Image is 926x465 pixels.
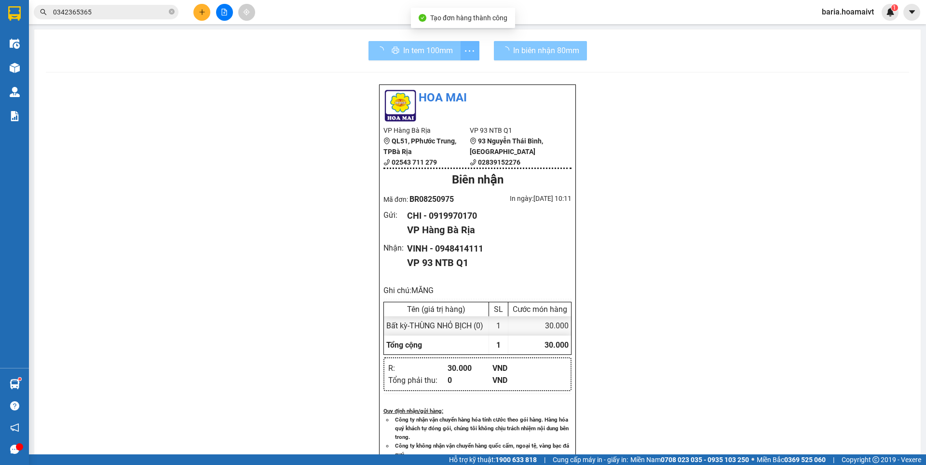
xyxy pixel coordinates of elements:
b: 02543 711 279 [392,158,437,166]
div: 30.000 [448,362,492,374]
div: Mã đơn: [383,193,477,205]
button: aim [238,4,255,21]
span: notification [10,423,19,432]
strong: Công ty nhận vận chuyển hàng hóa tính cước theo gói hàng. Hàng hóa quý khách tự đóng gói, chúng t... [395,416,569,440]
span: | [544,454,545,465]
span: file-add [221,9,228,15]
div: Tên (giá trị hàng) [386,305,486,314]
div: Quy định nhận/gửi hàng : [383,407,572,415]
li: VP 93 NTB Q1 [67,41,128,52]
span: environment [5,54,12,60]
span: Miền Bắc [757,454,826,465]
div: R : [388,362,448,374]
span: plus [199,9,205,15]
div: Cước món hàng [511,305,569,314]
img: solution-icon [10,111,20,121]
span: message [10,445,19,454]
span: 1 [496,340,501,350]
div: 0 [448,374,492,386]
div: 30.000 [508,316,571,335]
span: caret-down [908,8,916,16]
span: In biên nhận 80mm [513,44,579,56]
li: VP Hàng Bà Rịa [383,125,470,136]
sup: 1 [891,4,898,11]
span: close-circle [169,8,175,17]
b: 93 Nguyễn Thái Bình, [GEOGRAPHIC_DATA] [470,137,543,155]
span: environment [67,54,73,60]
span: BR08250975 [409,195,454,204]
button: plus [193,4,210,21]
li: VP Hàng Bà Rịa [5,41,67,52]
button: In biên nhận 80mm [494,41,587,60]
span: check-circle [419,14,426,22]
span: 30.000 [545,340,569,350]
img: logo.jpg [383,89,417,123]
div: VP 93 NTB Q1 [407,255,564,270]
span: aim [243,9,250,15]
span: close-circle [169,9,175,14]
img: logo.jpg [5,5,39,39]
img: warehouse-icon [10,379,20,389]
strong: Công ty không nhận vận chuyển hàng quốc cấm, ngoại tệ, vàng bạc đá quý. [395,442,569,458]
div: VND [492,374,537,386]
span: Miền Nam [630,454,749,465]
strong: 0708 023 035 - 0935 103 250 [661,456,749,464]
button: caret-down [903,4,920,21]
li: Hoa Mai [5,5,140,23]
span: 1 [893,4,896,11]
b: QL51, PPhước Trung, TPBà Rịa [5,53,56,71]
span: Tạo đơn hàng thành công [430,14,507,22]
div: VND [492,362,537,374]
div: SL [491,305,505,314]
img: warehouse-icon [10,87,20,97]
b: QL51, PPhước Trung, TPBà Rịa [383,137,456,155]
img: warehouse-icon [10,39,20,49]
span: Hỗ trợ kỹ thuật: [449,454,537,465]
div: VINH - 0948414111 [407,242,564,255]
span: baria.hoamaivt [814,6,882,18]
span: Cung cấp máy in - giấy in: [553,454,628,465]
sup: 1 [18,378,21,380]
span: loading [502,46,513,54]
div: Tổng phải thu : [388,374,448,386]
li: Hoa Mai [383,89,572,107]
input: Tìm tên, số ĐT hoặc mã đơn [53,7,167,17]
span: copyright [872,456,879,463]
b: 02839152276 [478,158,520,166]
span: Bất kỳ - THÙNG NHỎ BỊCH (0) [386,321,483,330]
div: CHI - 0919970170 [407,209,564,223]
span: search [40,9,47,15]
li: VP 93 NTB Q1 [470,125,556,136]
div: Gửi : [383,209,407,221]
span: question-circle [10,401,19,410]
div: Nhận : [383,242,407,254]
span: phone [383,159,390,166]
span: environment [470,138,477,144]
img: logo-vxr [8,6,21,21]
div: In ngày: [DATE] 10:11 [477,193,572,204]
img: warehouse-icon [10,63,20,73]
button: file-add [216,4,233,21]
span: ⚪️ [751,458,754,462]
strong: 1900 633 818 [495,456,537,464]
span: | [833,454,834,465]
span: environment [383,138,390,144]
img: icon-new-feature [886,8,895,16]
div: Biên nhận [383,171,572,189]
div: Ghi chú: MĂNG [383,284,572,296]
div: 1 [489,316,508,335]
strong: 0369 525 060 [784,456,826,464]
b: 93 Nguyễn Thái Bình, [GEOGRAPHIC_DATA] [67,53,126,93]
span: Tổng cộng [386,340,422,350]
span: phone [470,159,477,166]
div: VP Hàng Bà Rịa [407,223,564,238]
